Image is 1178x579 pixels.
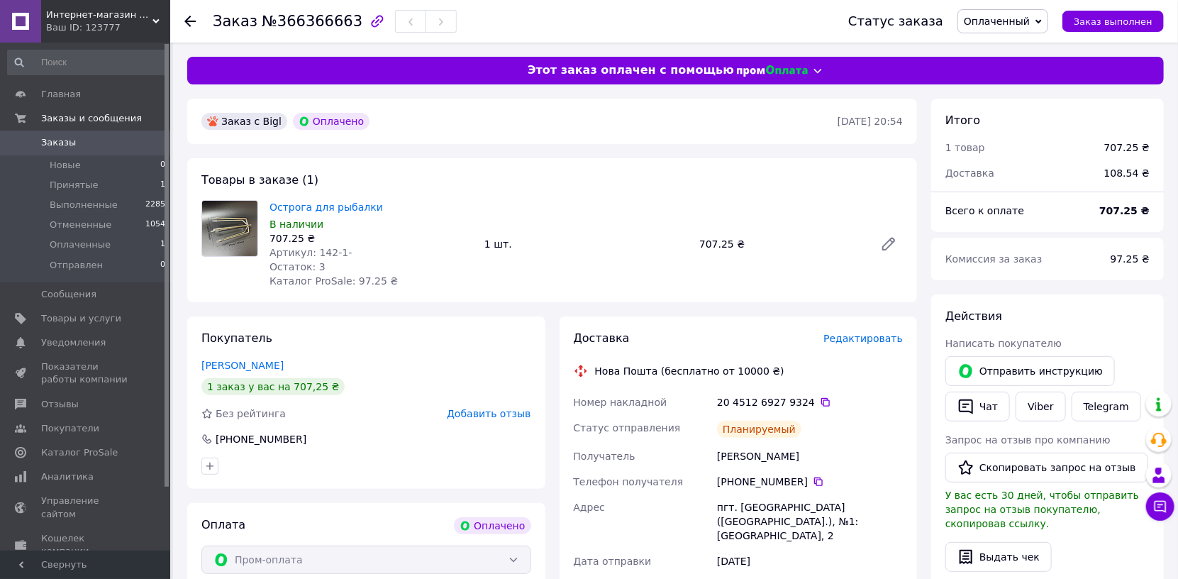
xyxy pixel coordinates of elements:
div: Оплачено [454,517,530,534]
b: 707.25 ₴ [1099,205,1150,216]
span: Уведомления [41,336,106,349]
div: Заказ с Bigl [201,113,287,130]
span: Комиссия за заказ [945,253,1043,265]
span: Оплата [201,518,245,531]
div: 1 заказ у вас на 707,25 ₴ [201,378,345,395]
div: 707.25 ₴ [694,234,869,254]
span: Написать покупателю [945,338,1062,349]
span: Оплаченный [964,16,1030,27]
div: Вернуться назад [184,14,196,28]
div: 707.25 ₴ [270,231,473,246]
div: Статус заказа [848,14,943,28]
span: Доставка [574,331,630,345]
span: Интернет-магазин «ФОРТУНА» [46,9,152,21]
span: Адрес [574,502,605,513]
span: Номер накладной [574,397,667,408]
span: Новые [50,159,81,172]
div: Оплачено [293,113,369,130]
span: Действия [945,309,1002,323]
span: Сообщения [41,288,96,301]
button: Отправить инструкцию [945,356,1115,386]
div: Планируемый [717,421,801,438]
span: Без рейтинга [216,408,286,419]
span: Получатель [574,451,635,462]
a: Viber [1016,392,1065,421]
span: №366366663 [262,13,362,30]
span: Покупатели [41,422,99,435]
span: У вас есть 30 дней, чтобы отправить запрос на отзыв покупателю, скопировав ссылку. [945,490,1139,529]
span: 1 [160,179,165,192]
span: Заказ выполнен [1074,16,1152,27]
span: Товары и услуги [41,312,121,325]
span: Отзывы [41,398,79,411]
span: 1 товар [945,142,985,153]
span: Заказы [41,136,76,149]
span: Каталог ProSale [41,446,118,459]
span: Статус отправления [574,422,681,434]
span: Заказ [213,13,257,30]
button: Заказ выполнен [1062,11,1164,32]
span: 1 [160,238,165,251]
span: Телефон получателя [574,476,684,487]
button: Выдать чек [945,542,1052,572]
img: Острога для рыбалки [202,201,257,256]
div: Нова Пошта (бесплатно от 10000 ₴) [591,364,788,378]
div: 20 4512 6927 9324 [717,395,903,409]
span: Каталог ProSale: 97.25 ₴ [270,275,398,287]
span: 1054 [145,219,165,231]
div: 707.25 ₴ [1104,140,1150,155]
span: 0 [160,159,165,172]
div: [PHONE_NUMBER] [214,432,308,446]
span: Оплаченные [50,238,111,251]
div: [PERSON_NAME] [714,443,906,469]
span: 2285 [145,199,165,211]
span: Кошелек компании [41,532,131,558]
div: 108.54 ₴ [1096,158,1158,189]
span: Товары в заказе (1) [201,173,318,187]
span: Доставка [945,167,994,179]
span: Добавить отзыв [447,408,530,419]
span: Показатели работы компании [41,360,131,386]
a: Редактировать [874,230,903,258]
span: Всего к оплате [945,205,1024,216]
span: 97.25 ₴ [1111,253,1150,265]
span: Выполненные [50,199,118,211]
span: Артикул: 142-1- [270,247,352,258]
span: Заказы и сообщения [41,112,142,125]
a: [PERSON_NAME] [201,360,284,371]
span: Отмененные [50,219,111,231]
span: Редактировать [823,333,903,344]
span: Дата отправки [574,556,652,567]
a: Telegram [1072,392,1141,421]
span: Принятые [50,179,99,192]
span: Отправлен [50,259,103,272]
span: 0 [160,259,165,272]
span: Управление сайтом [41,495,131,520]
button: Чат с покупателем [1146,492,1174,521]
div: 1 шт. [479,234,694,254]
button: Чат [945,392,1010,421]
a: Острога для рыбалки [270,202,383,213]
button: Скопировать запрос на отзыв [945,453,1148,482]
input: Поиск [7,50,167,75]
span: Этот заказ оплачен с помощью [528,62,734,79]
span: В наличии [270,219,323,230]
span: Остаток: 3 [270,261,326,272]
span: Покупатель [201,331,272,345]
span: Итого [945,114,980,127]
div: Ваш ID: 123777 [46,21,170,34]
span: Аналитика [41,470,94,483]
div: [PHONE_NUMBER] [717,475,903,489]
span: Запрос на отзыв про компанию [945,434,1111,446]
div: [DATE] [714,548,906,574]
span: Главная [41,88,81,101]
div: пгт. [GEOGRAPHIC_DATA] ([GEOGRAPHIC_DATA].), №1: [GEOGRAPHIC_DATA], 2 [714,495,906,548]
time: [DATE] 20:54 [838,116,903,127]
